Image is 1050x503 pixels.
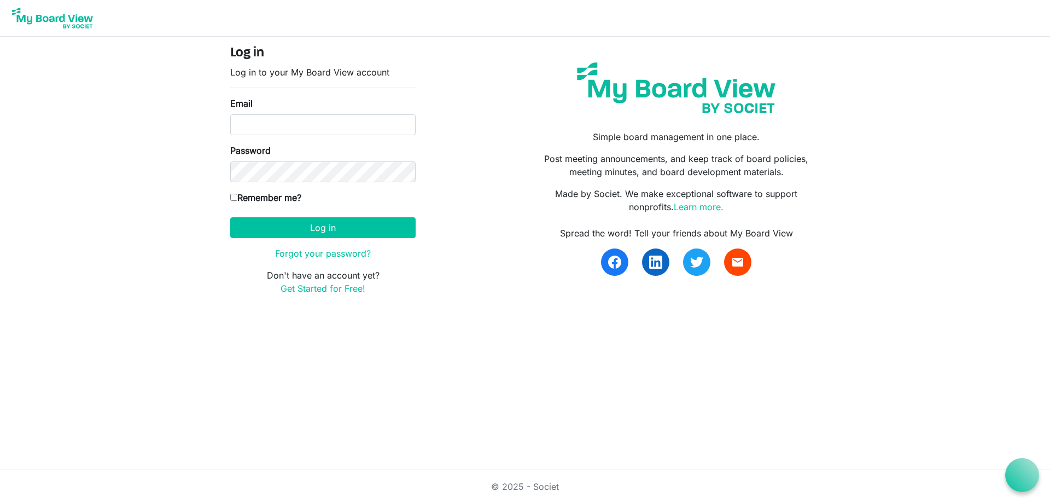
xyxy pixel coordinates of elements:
a: Forgot your password? [275,248,371,259]
a: email [724,248,751,276]
a: Learn more. [674,201,724,212]
img: twitter.svg [690,256,703,269]
a: Get Started for Free! [281,283,365,294]
p: Made by Societ. We make exceptional software to support nonprofits. [533,187,820,213]
p: Simple board management in one place. [533,130,820,143]
label: Email [230,97,253,110]
p: Log in to your My Board View account [230,66,416,79]
p: Don't have an account yet? [230,269,416,295]
p: Post meeting announcements, and keep track of board policies, meeting minutes, and board developm... [533,152,820,178]
h4: Log in [230,45,416,61]
div: Spread the word! Tell your friends about My Board View [533,227,820,240]
span: email [731,256,744,269]
img: linkedin.svg [649,256,662,269]
label: Remember me? [230,191,301,204]
button: Log in [230,217,416,238]
img: facebook.svg [608,256,621,269]
label: Password [230,144,271,157]
a: © 2025 - Societ [491,481,559,492]
input: Remember me? [230,194,237,201]
img: my-board-view-societ.svg [569,54,784,122]
img: My Board View Logo [9,4,96,32]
